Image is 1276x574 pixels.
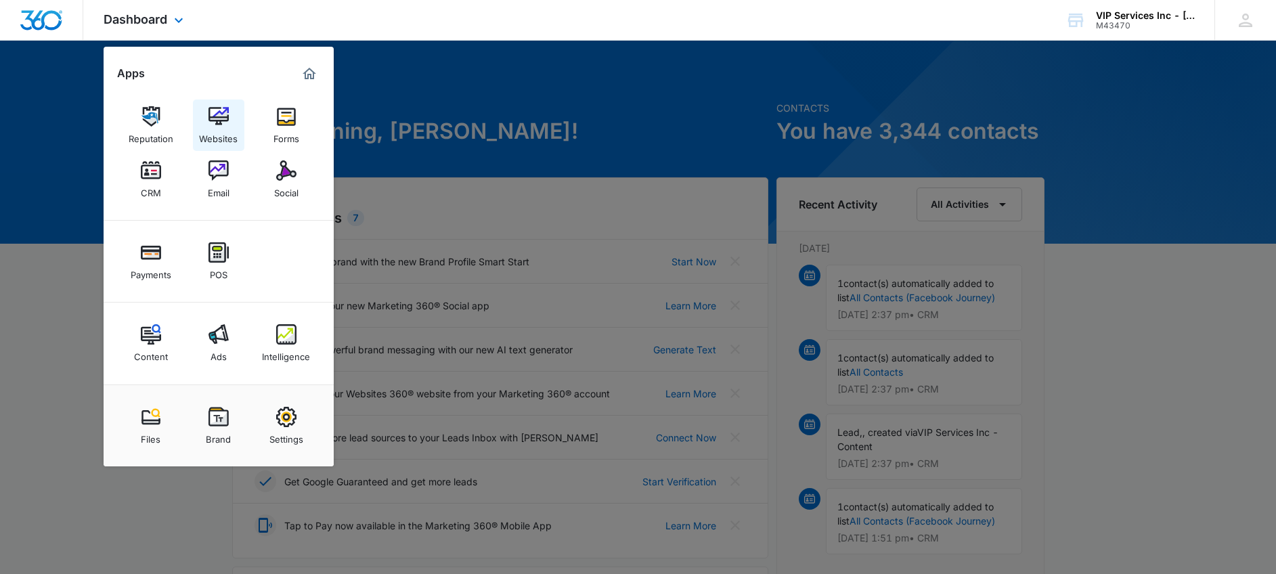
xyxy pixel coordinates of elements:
div: POS [210,263,227,280]
div: account id [1096,21,1195,30]
a: Intelligence [261,317,312,369]
div: Intelligence [262,345,310,362]
div: CRM [141,181,161,198]
div: Ads [211,345,227,362]
a: Payments [125,236,177,287]
a: Ads [193,317,244,369]
a: Social [261,154,312,205]
div: Settings [269,427,303,445]
a: Email [193,154,244,205]
a: Marketing 360® Dashboard [299,63,320,85]
div: Email [208,181,229,198]
a: POS [193,236,244,287]
div: account name [1096,10,1195,21]
div: Files [141,427,160,445]
div: Payments [131,263,171,280]
a: Files [125,400,177,451]
a: CRM [125,154,177,205]
a: Content [125,317,177,369]
div: Reputation [129,127,173,144]
div: Forms [273,127,299,144]
div: Social [274,181,299,198]
h2: Apps [117,67,145,80]
span: Dashboard [104,12,167,26]
a: Brand [193,400,244,451]
div: Websites [199,127,238,144]
a: Settings [261,400,312,451]
a: Reputation [125,100,177,151]
a: Websites [193,100,244,151]
a: Forms [261,100,312,151]
div: Content [134,345,168,362]
div: Brand [206,427,231,445]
